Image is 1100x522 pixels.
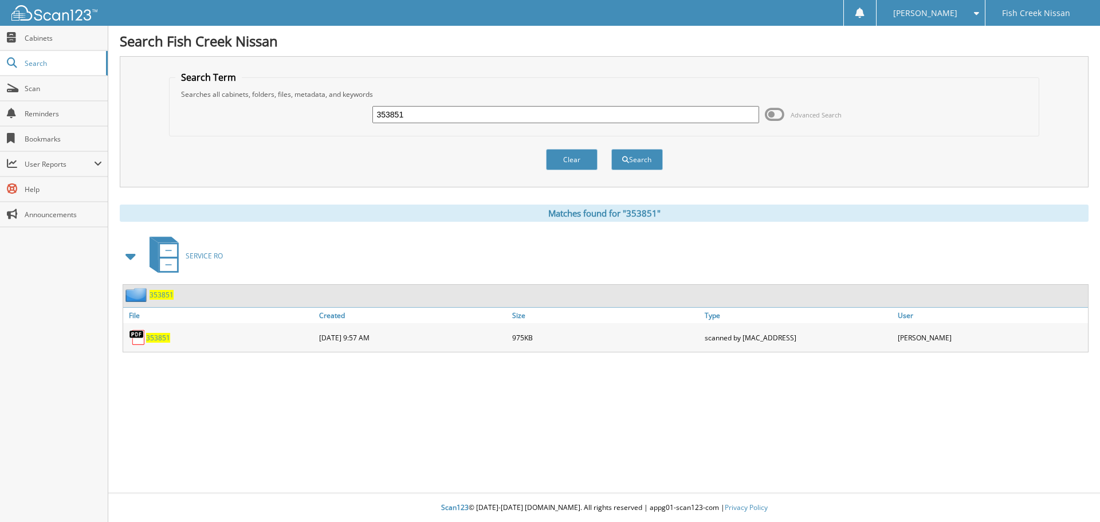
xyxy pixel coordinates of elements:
a: Created [316,308,509,323]
a: File [123,308,316,323]
span: Help [25,185,102,194]
img: scan123-logo-white.svg [11,5,97,21]
span: Advanced Search [791,111,842,119]
div: Matches found for "353851" [120,205,1089,222]
a: Privacy Policy [725,503,768,512]
div: [DATE] 9:57 AM [316,326,509,349]
span: Scan123 [441,503,469,512]
span: SERVICE RO [186,251,223,261]
a: 353851 [146,333,170,343]
h1: Search Fish Creek Nissan [120,32,1089,50]
button: Search [611,149,663,170]
span: Fish Creek Nissan [1002,10,1070,17]
img: folder2.png [125,288,150,302]
span: Search [25,58,100,68]
span: Announcements [25,210,102,219]
div: scanned by [MAC_ADDRESS] [702,326,895,349]
span: Bookmarks [25,134,102,144]
button: Clear [546,149,598,170]
div: © [DATE]-[DATE] [DOMAIN_NAME]. All rights reserved | appg01-scan123-com | [108,494,1100,522]
a: User [895,308,1088,323]
span: [PERSON_NAME] [893,10,957,17]
a: 353851 [150,290,174,300]
div: [PERSON_NAME] [895,326,1088,349]
legend: Search Term [175,71,242,84]
a: Type [702,308,895,323]
span: User Reports [25,159,94,169]
span: Scan [25,84,102,93]
span: Cabinets [25,33,102,43]
span: Reminders [25,109,102,119]
a: SERVICE RO [143,233,223,278]
div: 975KB [509,326,702,349]
div: Searches all cabinets, folders, files, metadata, and keywords [175,89,1034,99]
a: Size [509,308,702,323]
img: PDF.png [129,329,146,346]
